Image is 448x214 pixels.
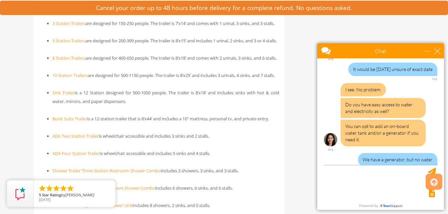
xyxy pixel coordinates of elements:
[52,166,279,175] li: includes 3 showers, 3 sinks, and 3 stalls.
[313,39,448,214] iframe: Live Chat Box
[52,38,85,44] a: 5 Station Trailers
[52,20,85,26] a: 3 Station Trailers
[52,184,279,192] li: includes 6 showers, 6 sinks, and 6 stalls.
[39,192,41,197] span: 5
[52,150,100,156] a: ADA Four Station Trailer
[52,71,279,80] li: are designed for 500-1150 people. The trailer is 8’x25’ and includes 3 urinals, 4 sinks, and 7 st...
[52,132,279,140] li: is wheelchair accessible and includes 3 sinks and 2 stalls.
[52,116,87,122] a: Bunk Suite Trailer
[45,184,53,192] li: 
[59,184,67,192] li: 
[65,192,94,197] span: [PERSON_NAME]
[52,90,75,96] a: Sink Trailer
[52,201,279,210] li: includes 8 showers, 2 sinks, and 0 stalls.
[52,114,279,123] li: is a 12-station trailer that is 8’x44’ and includes a 10” mattress, personal tv, and private entry.
[52,36,279,45] li: are designed for 200-399 people. The trailer is 8’x15’ and includes 1 urinal, 2 sinks, and 3 or 4...
[52,133,99,139] a: ADA Two Station Trailer
[42,192,61,197] span: Star Rating
[52,88,279,106] li: is a 12 Station designed for 500-1000 people. The trailer is 8’x18’ and includes sinks with hot &...
[39,193,110,198] span: by
[66,184,74,192] li: 
[52,72,88,78] a: 10 Station Trailers
[52,184,60,192] li: 
[52,168,161,174] a: Shower Trailer Three Station Restroom Shower Combo
[14,187,27,200] img: Review Rating
[39,197,51,202] span: [DATE]
[52,55,85,61] a: 8 Station Trailers
[52,149,279,158] li: is wheelchair accessible and includes 5 sinks and 4 stalls.
[52,19,279,28] li: are designed for 150-250 people. The trailer is 7’x14’ and comes with 1 urinal, 3 sinks, and 3 st...
[52,54,279,62] li: are designed for 400-650 people. The trailer is 8’x18’ and comes with 2 urinals, 3 sinks, and 6 s...
[38,184,46,192] li: 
